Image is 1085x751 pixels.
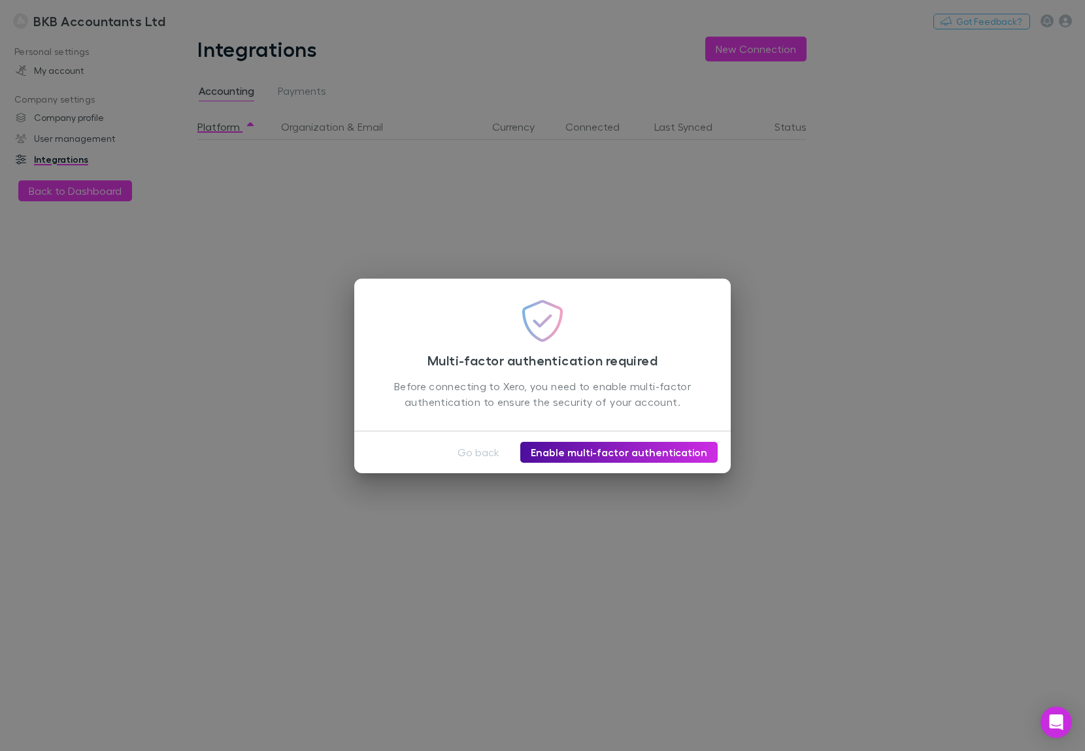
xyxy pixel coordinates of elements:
button: Go back [447,442,510,463]
div: Open Intercom Messenger [1041,707,1072,738]
p: Before connecting to Xero, you need to enable multi-factor authentication to ensure the security ... [375,368,710,410]
img: svg%3e [522,300,563,342]
h3: Multi-factor authentication required [375,342,710,368]
a: Enable multi-factor authentication [520,442,718,463]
